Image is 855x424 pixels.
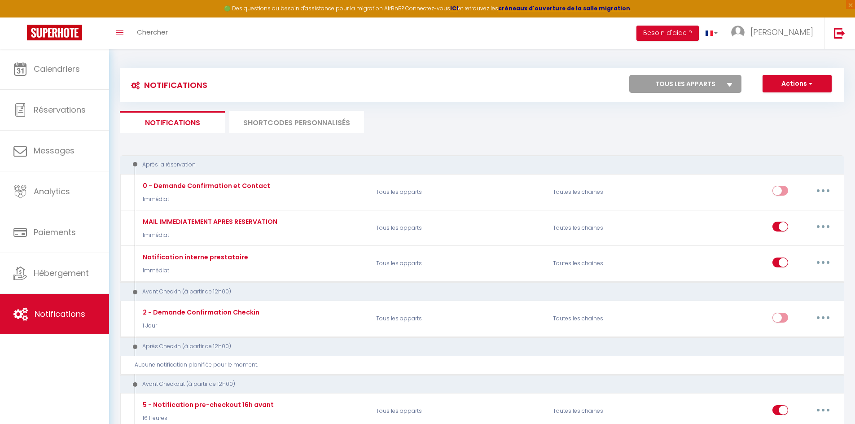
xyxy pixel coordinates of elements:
[140,217,277,227] div: MAIL IMMEDIATEMENT APRES RESERVATION
[547,179,665,205] div: Toutes les chaines
[128,161,822,169] div: Après la réservation
[731,26,745,39] img: ...
[128,288,822,296] div: Avant Checkin (à partir de 12h00)
[34,186,70,197] span: Analytics
[370,251,547,277] p: Tous les apparts
[120,111,225,133] li: Notifications
[450,4,458,12] a: ICI
[140,322,259,330] p: 1 Jour
[137,27,168,37] span: Chercher
[128,342,822,351] div: Après Checkin (à partir de 12h00)
[130,17,175,49] a: Chercher
[140,181,270,191] div: 0 - Demande Confirmation et Contact
[834,27,845,39] img: logout
[34,104,86,115] span: Réservations
[547,306,665,332] div: Toutes les chaines
[34,145,75,156] span: Messages
[370,306,547,332] p: Tous les apparts
[763,75,832,93] button: Actions
[135,361,836,369] div: Aucune notification planifiée pour le moment.
[35,308,85,319] span: Notifications
[140,414,274,423] p: 16 Heures
[140,195,270,204] p: Immédiat
[128,380,822,389] div: Avant Checkout (à partir de 12h00)
[229,111,364,133] li: SHORTCODES PERSONNALISÉS
[140,307,259,317] div: 2 - Demande Confirmation Checkin
[750,26,813,38] span: [PERSON_NAME]
[140,400,274,410] div: 5 - Notification pre-checkout 16h avant
[547,251,665,277] div: Toutes les chaines
[140,267,248,275] p: Immédiat
[370,215,547,241] p: Tous les apparts
[636,26,699,41] button: Besoin d'aide ?
[34,63,80,74] span: Calendriers
[140,252,248,262] div: Notification interne prestataire
[27,25,82,40] img: Super Booking
[547,215,665,241] div: Toutes les chaines
[34,227,76,238] span: Paiements
[498,4,630,12] a: créneaux d'ouverture de la salle migration
[140,231,277,240] p: Immédiat
[724,17,824,49] a: ... [PERSON_NAME]
[370,179,547,205] p: Tous les apparts
[127,75,207,95] h3: Notifications
[34,267,89,279] span: Hébergement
